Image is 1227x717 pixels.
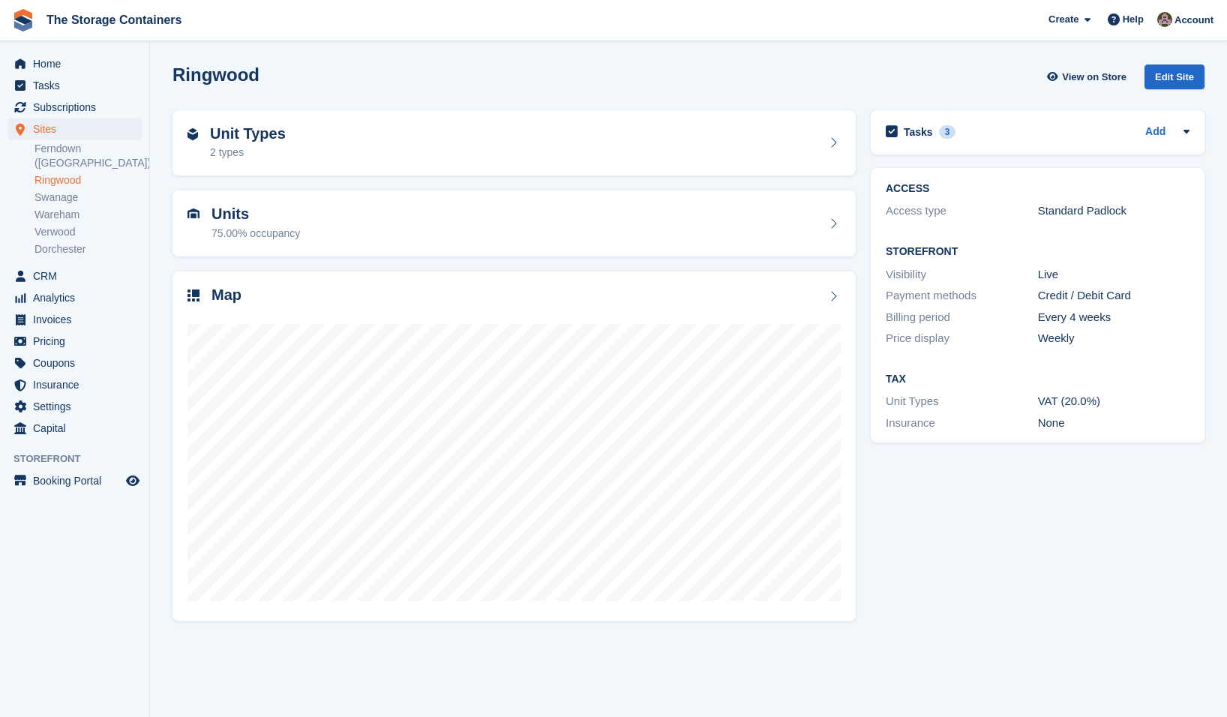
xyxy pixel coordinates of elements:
a: menu [7,265,142,286]
h2: Unit Types [210,125,286,142]
span: Capital [33,418,123,439]
span: CRM [33,265,123,286]
a: menu [7,331,142,352]
div: Weekly [1038,330,1190,347]
span: View on Store [1062,70,1126,85]
span: Pricing [33,331,123,352]
a: menu [7,396,142,417]
h2: ACCESS [886,183,1189,195]
img: unit-icn-7be61d7bf1b0ce9d3e12c5938cc71ed9869f7b940bace4675aadf7bd6d80202e.svg [187,208,199,219]
span: Invoices [33,309,123,330]
h2: Map [211,286,241,304]
span: Home [33,53,123,74]
span: Account [1174,13,1213,28]
div: Credit / Debit Card [1038,287,1190,304]
img: unit-type-icn-2b2737a686de81e16bb02015468b77c625bbabd49415b5ef34ead5e3b44a266d.svg [187,128,198,140]
span: Coupons [33,352,123,373]
a: Add [1145,124,1165,141]
a: Ringwood [34,173,142,187]
span: Help [1123,12,1144,27]
div: Live [1038,266,1190,283]
div: 3 [939,125,956,139]
div: Price display [886,330,1038,347]
img: map-icn-33ee37083ee616e46c38cad1a60f524a97daa1e2b2c8c0bc3eb3415660979fc1.svg [187,289,199,301]
span: Insurance [33,374,123,395]
span: Create [1048,12,1078,27]
a: Wareham [34,208,142,222]
a: menu [7,470,142,491]
h2: Tax [886,373,1189,385]
span: Booking Portal [33,470,123,491]
div: Visibility [886,266,1038,283]
div: 75.00% occupancy [211,226,300,241]
div: Unit Types [886,393,1038,410]
span: Sites [33,118,123,139]
a: Swanage [34,190,142,205]
img: Ben Ward [1157,12,1172,27]
a: menu [7,287,142,308]
span: Tasks [33,75,123,96]
a: Dorchester [34,242,142,256]
a: The Storage Containers [40,7,187,32]
a: Units 75.00% occupancy [172,190,856,256]
div: Access type [886,202,1038,220]
a: View on Store [1045,64,1132,89]
div: VAT (20.0%) [1038,393,1190,410]
a: Edit Site [1144,64,1204,95]
div: Insurance [886,415,1038,432]
span: Subscriptions [33,97,123,118]
div: Edit Site [1144,64,1204,89]
div: Every 4 weeks [1038,309,1190,326]
span: Settings [33,396,123,417]
a: menu [7,97,142,118]
div: Billing period [886,309,1038,326]
div: Payment methods [886,287,1038,304]
a: menu [7,75,142,96]
a: menu [7,352,142,373]
h2: Units [211,205,300,223]
a: Ferndown ([GEOGRAPHIC_DATA]) [34,142,142,170]
a: Verwood [34,225,142,239]
a: menu [7,418,142,439]
a: menu [7,309,142,330]
a: Preview store [124,472,142,490]
a: Unit Types 2 types [172,110,856,176]
span: Analytics [33,287,123,308]
h2: Storefront [886,246,1189,258]
a: menu [7,118,142,139]
a: Map [172,271,856,622]
div: Standard Padlock [1038,202,1190,220]
img: stora-icon-8386f47178a22dfd0bd8f6a31ec36ba5ce8667c1dd55bd0f319d3a0aa187defe.svg [12,9,34,31]
a: menu [7,53,142,74]
a: menu [7,374,142,395]
div: None [1038,415,1190,432]
h2: Ringwood [172,64,259,85]
div: 2 types [210,145,286,160]
h2: Tasks [904,125,933,139]
span: Storefront [13,451,149,466]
